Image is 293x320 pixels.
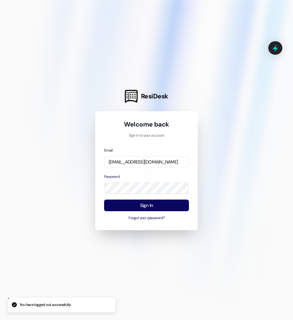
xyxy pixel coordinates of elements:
h1: Welcome back [104,120,189,129]
label: Password [104,174,120,179]
button: Close toast [5,295,12,301]
p: Sign in to your account [104,133,189,138]
button: Forgot your password? [104,215,189,221]
label: Email [104,148,113,153]
img: ResiDesk Logo [125,90,138,103]
input: name@example.com [104,156,189,168]
p: You have logged out successfully [20,302,71,308]
span: ResiDesk [141,92,168,101]
button: Sign In [104,200,189,211]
